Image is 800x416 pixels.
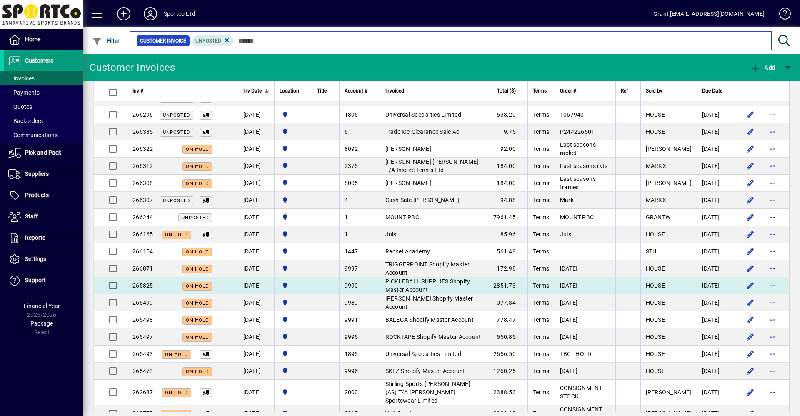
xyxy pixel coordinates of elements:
button: Add [748,60,777,75]
span: On hold [186,335,209,340]
span: 1 [345,231,348,238]
span: Sportco Ltd Warehouse [280,178,307,188]
button: Edit [744,262,757,275]
button: Edit [744,142,757,155]
span: HOUSE [646,282,665,289]
td: 561.49 [487,243,527,260]
a: Payments [4,85,83,100]
span: Inv # [132,86,143,95]
span: Terms [533,248,549,255]
a: Knowledge Base [773,2,790,29]
td: [DATE] [697,294,735,311]
button: More options [765,228,779,241]
span: Juls [385,231,397,238]
span: Last seasons rkts [560,163,607,169]
span: 262687 [132,389,153,396]
span: 266165 [132,231,153,238]
span: Terms [533,265,549,272]
span: [DATE] [560,316,578,323]
td: [DATE] [238,277,274,294]
span: On hold [186,266,209,272]
td: [DATE] [238,260,274,277]
span: Add [750,64,775,71]
span: Unposted [163,130,190,135]
span: Terms [533,389,549,396]
span: STU [646,248,657,255]
button: Edit [744,228,757,241]
span: 9997 [345,265,358,272]
td: [DATE] [697,140,735,158]
button: More options [765,262,779,275]
span: Reports [25,234,45,241]
span: Due Date [702,86,722,95]
span: 6 [345,128,348,135]
a: Invoices [4,71,83,85]
span: Total ($) [497,86,516,95]
div: Sold by [646,86,692,95]
a: Pick and Pack [4,143,83,163]
span: Terms [533,86,547,95]
a: Reports [4,228,83,248]
button: Filter [90,33,122,48]
span: Universal Specialties Limited [385,351,461,357]
td: 1778.47 [487,311,527,328]
a: Suppliers [4,164,83,185]
td: [DATE] [697,243,735,260]
span: Account # [345,86,367,95]
div: Inv Date [243,86,269,95]
span: Sportco Ltd Warehouse [280,315,307,324]
td: [DATE] [238,140,274,158]
div: Customer Invoices [90,61,175,74]
span: Sportco Ltd Warehouse [280,332,307,341]
span: ROCKTAPE Shopify Master Account [385,333,481,340]
button: Edit [744,125,757,138]
div: Order # [560,86,610,95]
span: Sportco Ltd Warehouse [280,366,307,376]
td: [DATE] [697,277,735,294]
span: 1895 [345,351,358,357]
td: [DATE] [238,346,274,363]
button: Edit [744,159,757,173]
span: Location [280,86,299,95]
button: More options [765,108,779,121]
td: [DATE] [238,243,274,260]
span: SKLZ Shopify Master Account [385,368,465,374]
span: Terms [533,180,549,186]
span: Sportco Ltd Warehouse [280,388,307,397]
td: [DATE] [238,192,274,209]
span: 266154 [132,248,153,255]
td: [DATE] [238,380,274,405]
button: More options [765,142,779,155]
span: HOUSE [646,111,665,118]
td: [DATE] [697,260,735,277]
span: 265497 [132,333,153,340]
span: Juls [560,231,571,238]
td: 550.85 [487,328,527,346]
a: Products [4,185,83,206]
span: Customer Invoice [140,37,186,45]
td: [DATE] [697,192,735,209]
span: Suppliers [25,170,49,177]
span: 266307 [132,197,153,203]
span: HOUSE [646,299,665,306]
span: 1447 [345,248,358,255]
span: Terms [533,163,549,169]
span: Payments [8,89,40,96]
span: Products [25,192,49,198]
span: Sportco Ltd Warehouse [280,144,307,153]
span: 265499 [132,299,153,306]
span: On hold [186,181,209,186]
a: Quotes [4,100,83,114]
button: Edit [744,279,757,292]
button: More options [765,330,779,343]
td: [DATE] [238,106,274,123]
td: 184.00 [487,158,527,175]
td: 538.20 [487,106,527,123]
span: 266071 [132,265,153,272]
div: Sportco Ltd [164,7,195,20]
td: [DATE] [697,311,735,328]
td: [DATE] [697,380,735,405]
span: [PERSON_NAME] [646,145,692,152]
button: More options [765,347,779,361]
span: 266296 [132,111,153,118]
